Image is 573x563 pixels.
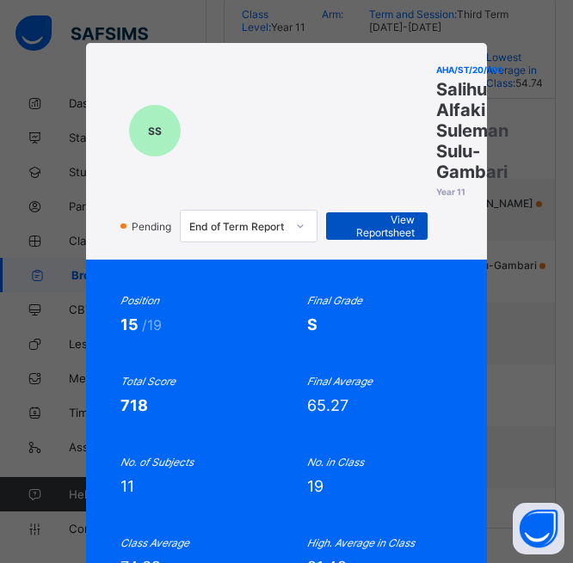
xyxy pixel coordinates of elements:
span: AHA/ST/20/100 [436,64,508,75]
span: S [307,315,317,334]
span: /19 [142,316,162,334]
i: Class Average [120,536,189,549]
button: Open asap [513,503,564,554]
span: 11 [120,477,134,495]
span: 65.27 [307,396,348,414]
span: 718 [120,396,148,414]
i: Position [120,294,159,307]
div: End of Term Report [189,220,286,233]
span: Salihu Alfaki Suleman Sulu-Gambari [436,79,508,182]
span: View Reportsheet [339,213,415,239]
span: 19 [307,477,323,495]
span: Pending [130,220,176,233]
i: High. Average in Class [307,536,415,549]
span: Year 11 [436,187,508,197]
i: Final Average [307,375,373,388]
i: No. in Class [307,456,364,468]
span: SS [148,125,162,138]
i: No. of Subjects [120,456,194,468]
i: Total Score [120,375,176,388]
i: Final Grade [307,294,362,307]
span: 15 [120,315,142,334]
